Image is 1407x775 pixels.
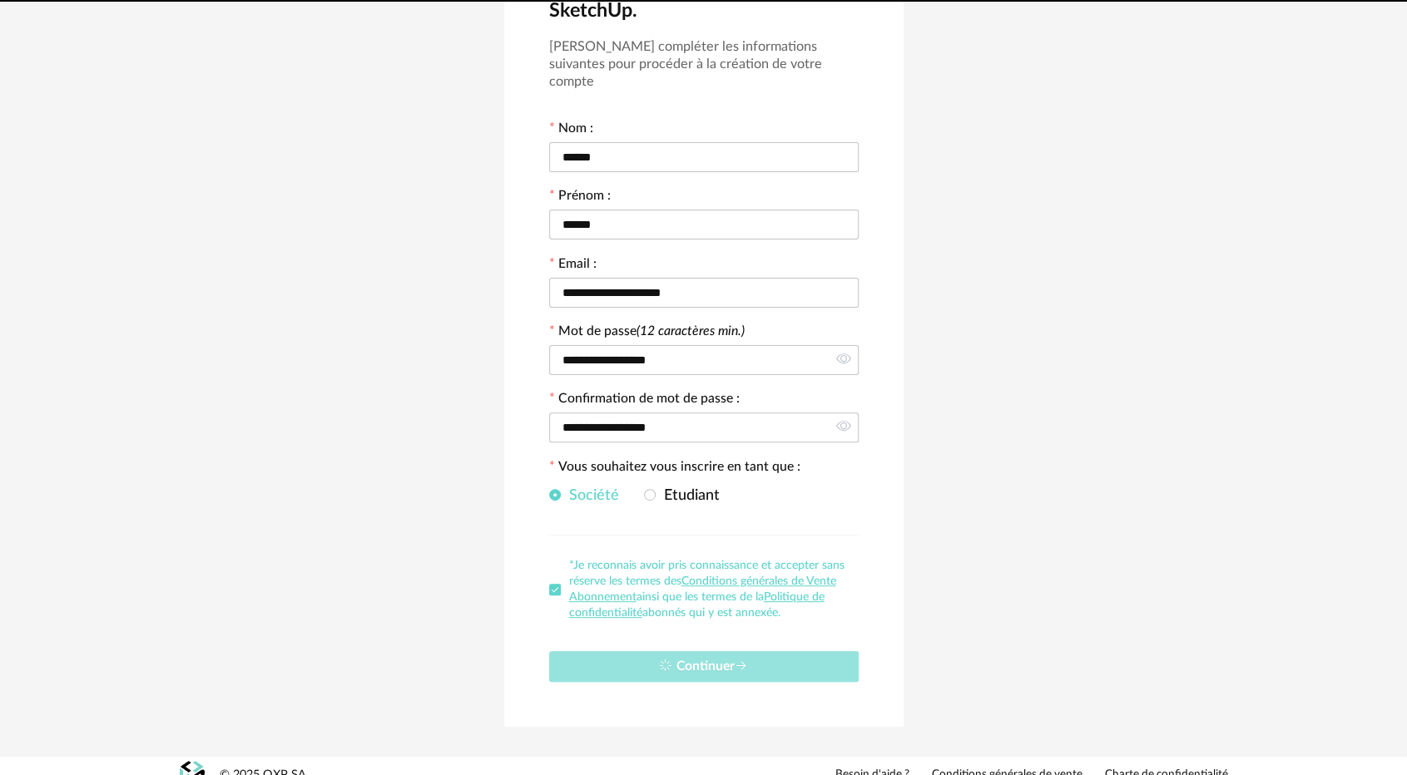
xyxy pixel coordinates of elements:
[558,324,745,338] label: Mot de passe
[549,38,859,91] h3: [PERSON_NAME] compléter les informations suivantes pour procéder à la création de votre compte
[569,575,836,603] a: Conditions générales de Vente Abonnement
[656,488,720,503] span: Etudiant
[549,122,593,139] label: Nom :
[549,190,611,206] label: Prénom :
[549,461,800,477] label: Vous souhaitez vous inscrire en tant que :
[549,392,740,409] label: Confirmation de mot de passe :
[569,560,845,619] span: *Je reconnais avoir pris connaissance et accepter sans réserve les termes des ainsi que les terme...
[549,258,597,274] label: Email :
[637,324,745,338] i: (12 caractères min.)
[561,488,619,503] span: Société
[569,591,825,619] a: Politique de confidentialité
